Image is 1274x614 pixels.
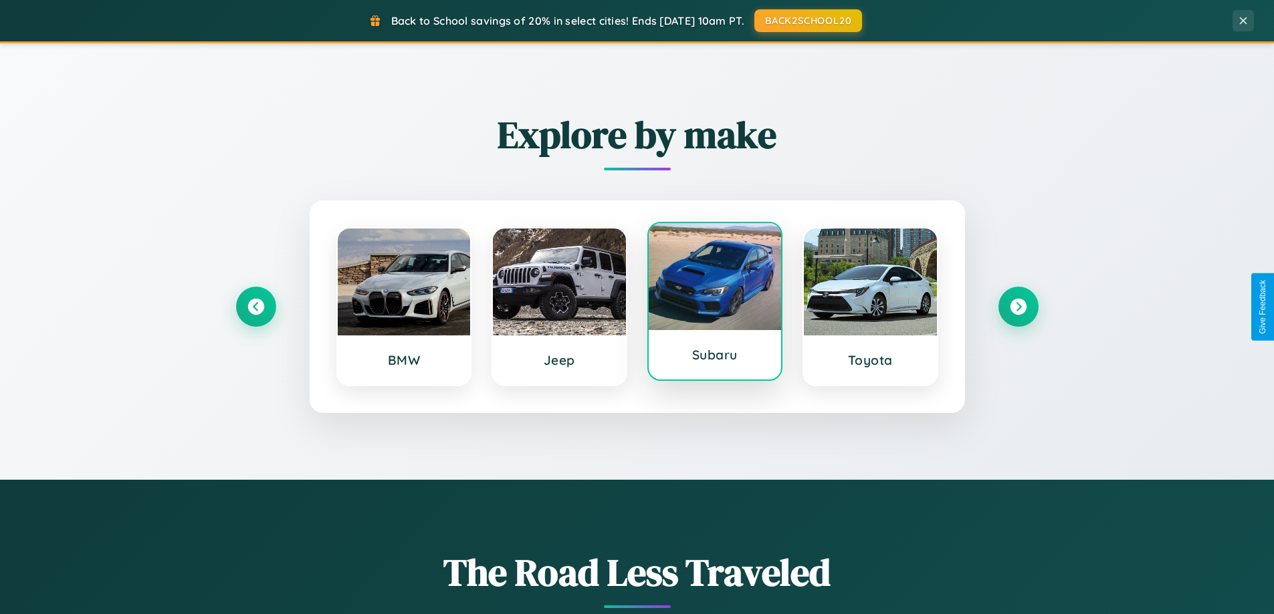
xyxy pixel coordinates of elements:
[351,352,457,368] h3: BMW
[506,352,613,368] h3: Jeep
[236,547,1039,598] h1: The Road Less Traveled
[1258,280,1267,334] div: Give Feedback
[236,109,1039,160] h2: Explore by make
[817,352,924,368] h3: Toyota
[662,347,768,363] h3: Subaru
[754,9,862,32] button: BACK2SCHOOL20
[391,14,744,27] span: Back to School savings of 20% in select cities! Ends [DATE] 10am PT.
